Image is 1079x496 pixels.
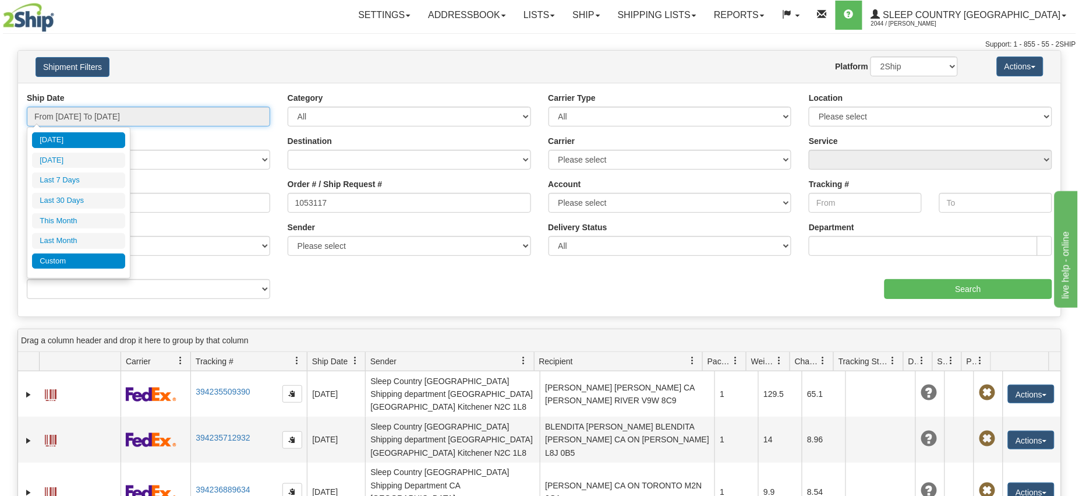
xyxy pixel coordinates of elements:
input: Search [885,279,1052,299]
a: Shipping lists [609,1,705,30]
button: Actions [997,57,1043,76]
label: Carrier Type [549,92,596,104]
img: 2 - FedEx [126,432,176,447]
span: Sleep Country [GEOGRAPHIC_DATA] [880,10,1061,20]
img: logo2044.jpg [3,3,54,32]
td: [PERSON_NAME] [PERSON_NAME] CA [PERSON_NAME] RIVER V9W 8C9 [540,371,714,417]
li: [DATE] [32,132,125,148]
label: Ship Date [27,92,65,104]
button: Actions [1008,431,1055,449]
label: Sender [288,221,315,233]
span: Pickup Not Assigned [979,385,995,401]
label: Platform [836,61,869,72]
td: [DATE] [307,371,365,417]
a: Tracking # filter column settings [287,351,307,371]
a: Shipment Issues filter column settings [942,351,961,371]
a: Delivery Status filter column settings [912,351,932,371]
td: 65.1 [802,371,845,417]
span: 2044 / [PERSON_NAME] [871,18,958,30]
label: Location [809,92,843,104]
a: Label [45,384,56,403]
label: Carrier [549,135,575,147]
a: Carrier filter column settings [171,351,190,371]
span: Pickup Not Assigned [979,431,995,447]
a: 394235509390 [196,387,250,396]
input: To [939,193,1052,213]
a: Settings [349,1,419,30]
td: Sleep Country [GEOGRAPHIC_DATA] Shipping department [GEOGRAPHIC_DATA] [GEOGRAPHIC_DATA] Kitchener... [365,417,540,462]
a: Ship Date filter column settings [345,351,365,371]
img: 2 - FedEx [126,387,176,402]
label: Destination [288,135,332,147]
button: Actions [1008,385,1055,403]
span: Ship Date [312,356,348,367]
td: 129.5 [758,371,802,417]
label: Category [288,92,323,104]
a: Charge filter column settings [813,351,833,371]
td: BLENDITA [PERSON_NAME] BLENDITA [PERSON_NAME] CA ON [PERSON_NAME] L8J 0B5 [540,417,714,462]
a: Tracking Status filter column settings [883,351,903,371]
span: Tracking # [196,356,234,367]
span: Unknown [921,385,937,401]
a: Sleep Country [GEOGRAPHIC_DATA] 2044 / [PERSON_NAME] [862,1,1076,30]
td: 14 [758,417,802,462]
a: Label [45,430,56,448]
span: Unknown [921,431,937,447]
span: Recipient [539,356,573,367]
li: Last 7 Days [32,173,125,188]
a: 394236889634 [196,485,250,494]
td: Sleep Country [GEOGRAPHIC_DATA] Shipping department [GEOGRAPHIC_DATA] [GEOGRAPHIC_DATA] Kitchener... [365,371,540,417]
label: Delivery Status [549,221,607,233]
a: Weight filter column settings [770,351,790,371]
span: Tracking Status [839,356,889,367]
a: Addressbook [419,1,515,30]
iframe: chat widget [1052,188,1078,307]
td: [DATE] [307,417,365,462]
a: Lists [515,1,564,30]
td: 1 [714,417,758,462]
label: Service [809,135,838,147]
a: 394235712932 [196,433,250,442]
li: Last 30 Days [32,193,125,209]
button: Copy to clipboard [282,385,302,403]
span: Pickup Status [967,356,977,367]
li: [DATE] [32,153,125,168]
span: Charge [795,356,819,367]
a: Packages filter column settings [726,351,746,371]
label: Account [549,178,581,190]
button: Shipment Filters [36,57,109,77]
a: Recipient filter column settings [682,351,702,371]
label: Department [809,221,854,233]
a: Reports [705,1,773,30]
a: Expand [23,435,34,446]
span: Packages [707,356,732,367]
label: Tracking # [809,178,849,190]
li: Custom [32,254,125,269]
a: Ship [564,1,609,30]
td: 8.96 [802,417,845,462]
a: Sender filter column settings [514,351,534,371]
div: live help - online [9,7,108,21]
span: Shipment Issues [938,356,947,367]
li: This Month [32,213,125,229]
a: Expand [23,389,34,400]
input: From [809,193,922,213]
span: Carrier [126,356,151,367]
button: Copy to clipboard [282,431,302,449]
div: Support: 1 - 855 - 55 - 2SHIP [3,40,1076,50]
span: Weight [751,356,776,367]
label: Order # / Ship Request # [288,178,383,190]
td: 1 [714,371,758,417]
a: Pickup Status filter column settings [971,351,990,371]
span: Delivery Status [908,356,918,367]
li: Last Month [32,233,125,249]
div: grid grouping header [18,329,1061,352]
span: Sender [370,356,397,367]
